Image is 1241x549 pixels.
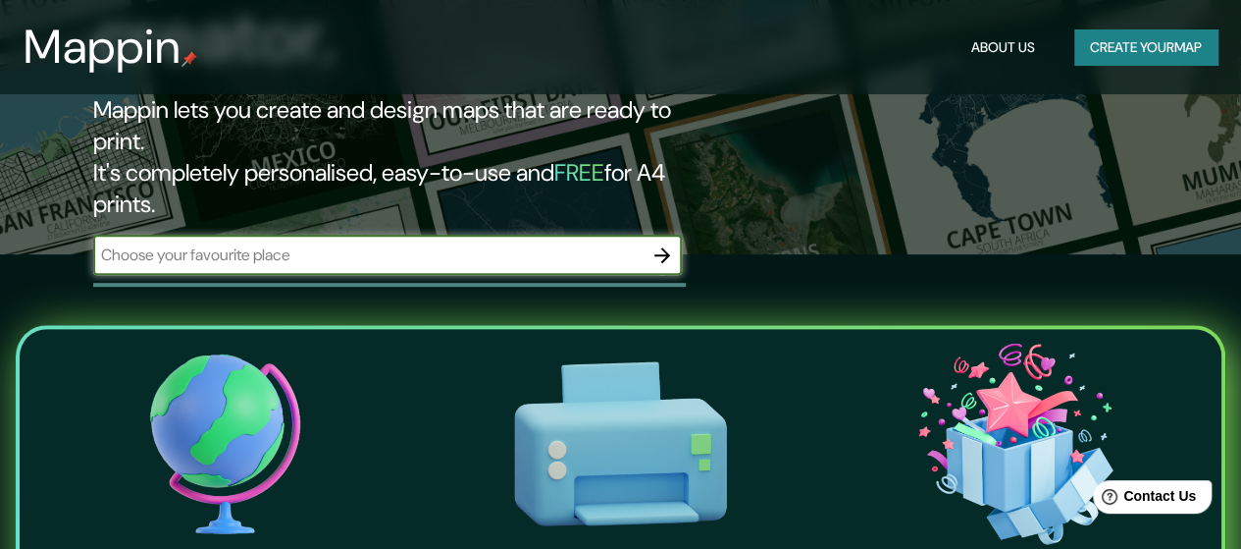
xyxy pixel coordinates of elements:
[963,29,1043,66] button: About Us
[1074,29,1217,66] button: Create yourmap
[93,244,643,266] input: Choose your favourite place
[1066,472,1219,527] iframe: Help widget launcher
[93,94,714,220] h2: Mappin lets you create and design maps that are ready to print. It's completely personalised, eas...
[554,157,604,188] h5: FREE
[181,51,197,67] img: mappin-pin
[24,20,181,75] h3: Mappin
